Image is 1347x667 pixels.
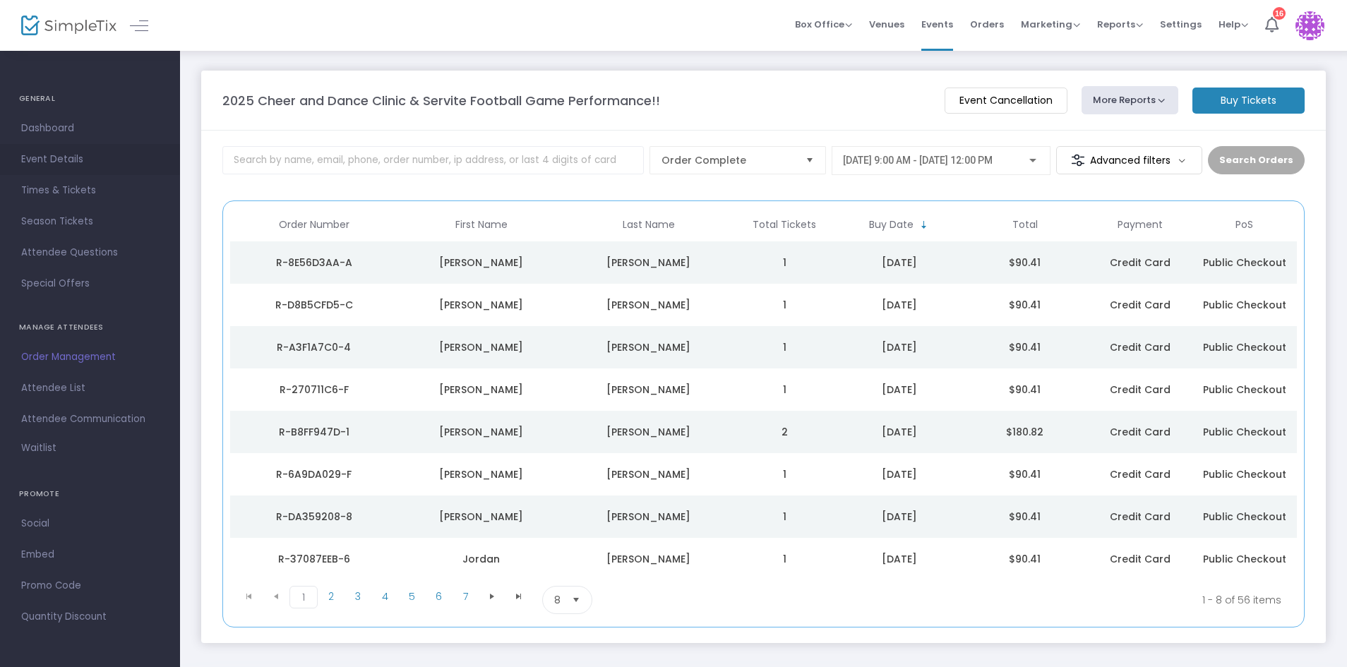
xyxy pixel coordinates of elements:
span: Page 6 [425,586,452,607]
div: Andrew [401,298,561,312]
span: Public Checkout [1203,552,1286,566]
span: Waitlist [21,441,56,455]
span: Go to the next page [479,586,505,607]
span: Go to the next page [486,591,498,602]
span: Settings [1160,6,1202,42]
span: Reports [1097,18,1143,31]
td: 1 [732,495,837,538]
span: Public Checkout [1203,510,1286,524]
span: Events [921,6,953,42]
h4: MANAGE ATTENDEES [19,313,161,342]
span: Order Complete [661,153,794,167]
h4: PROMOTE [19,480,161,508]
span: Attendee Questions [21,244,159,262]
div: 8/19/2025 [840,552,959,566]
span: Public Checkout [1203,383,1286,397]
h4: GENERAL [19,85,161,113]
td: 2 [732,411,837,453]
m-panel-title: 2025 Cheer and Dance Clinic & Servite Football Game Performance!! [222,91,660,110]
div: R-A3F1A7C0-4 [234,340,394,354]
div: Sharon [401,256,561,270]
span: Attendee List [21,379,159,397]
span: Public Checkout [1203,256,1286,270]
div: 8/20/2025 [840,510,959,524]
td: $90.41 [962,453,1088,495]
div: 8/21/2025 [840,340,959,354]
td: 1 [732,368,837,411]
kendo-pager-info: 1 - 8 of 56 items [732,586,1281,614]
button: Select [800,147,820,174]
span: PoS [1235,219,1253,231]
div: Angela Guillen [401,510,561,524]
button: Select [566,587,586,613]
span: Public Checkout [1203,340,1286,354]
div: Acosta [568,383,729,397]
span: Public Checkout [1203,298,1286,312]
div: Clairemarie [401,383,561,397]
span: Social [21,515,159,533]
span: Payment [1118,219,1163,231]
td: 1 [732,538,837,580]
span: Dashboard [21,119,159,138]
span: Credit Card [1110,383,1171,397]
span: Credit Card [1110,340,1171,354]
td: 1 [732,241,837,284]
td: 1 [732,326,837,368]
span: 8 [554,593,561,607]
div: Acosta [568,298,729,312]
div: Dennis [401,467,561,481]
td: 1 [732,453,837,495]
span: Credit Card [1110,425,1171,439]
span: Orders [970,6,1004,42]
span: Public Checkout [1203,425,1286,439]
div: 8/21/2025 [840,467,959,481]
span: Box Office [795,18,852,31]
span: Page 4 [371,586,398,607]
span: Special Offers [21,275,159,293]
span: Event Details [21,150,159,169]
span: Go to the last page [505,586,532,607]
span: Venues [869,6,904,42]
th: Total Tickets [732,208,837,241]
div: Jordan [401,552,561,566]
div: Gonzalez [568,552,729,566]
span: Page 1 [289,586,318,608]
span: Last Name [623,219,675,231]
div: Michelle [401,425,561,439]
td: $180.82 [962,411,1088,453]
div: 8/21/2025 [840,298,959,312]
td: $90.41 [962,538,1088,580]
div: R-8E56D3AA-A [234,256,394,270]
div: 16 [1273,7,1286,20]
div: Elizabeth [401,340,561,354]
div: Chavez [568,340,729,354]
td: $90.41 [962,368,1088,411]
td: $90.41 [962,241,1088,284]
span: Public Checkout [1203,467,1286,481]
div: R-B8FF947D-1 [234,425,394,439]
td: 1 [732,284,837,326]
div: 8/21/2025 [840,425,959,439]
div: Data table [230,208,1297,580]
span: Help [1219,18,1248,31]
div: Acosta [568,467,729,481]
td: $90.41 [962,326,1088,368]
span: Credit Card [1110,256,1171,270]
div: R-D8B5CFD5-C [234,298,394,312]
img: filter [1071,153,1085,167]
span: [DATE] 9:00 AM - [DATE] 12:00 PM [843,155,993,166]
span: Page 5 [398,586,425,607]
span: Order Number [279,219,349,231]
span: Order Management [21,348,159,366]
span: Total [1012,219,1038,231]
input: Search by name, email, phone, order number, ip address, or last 4 digits of card [222,146,644,174]
div: R-37087EEB-6 [234,552,394,566]
div: Rivera [568,425,729,439]
button: More Reports [1082,86,1179,114]
div: R-270711C6-F [234,383,394,397]
m-button: Advanced filters [1056,146,1202,174]
span: Sortable [918,220,930,231]
div: 8/21/2025 [840,383,959,397]
div: R-DA359208-8 [234,510,394,524]
span: Credit Card [1110,510,1171,524]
